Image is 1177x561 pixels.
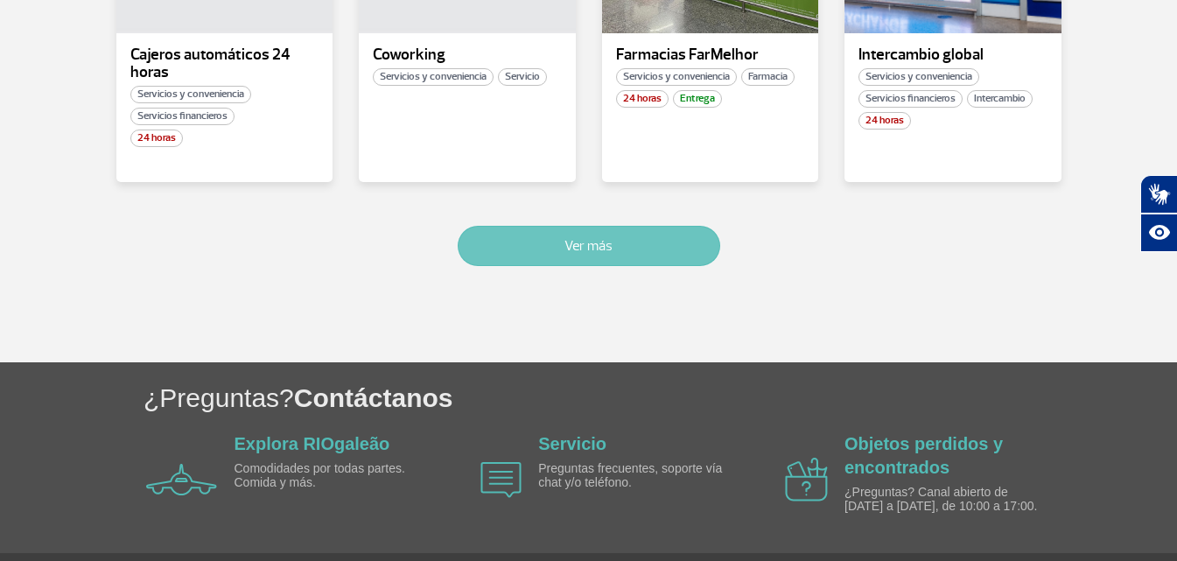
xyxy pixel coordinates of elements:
font: Servicios y conveniencia [380,70,487,83]
font: Servicios financieros [865,92,956,105]
div: Complemento de accesibilidad Hand Talk. [1140,175,1177,252]
img: icono de avión [785,458,828,501]
font: Servicios y conveniencia [623,70,730,83]
font: Servicios financieros [137,109,228,123]
button: Ver más [458,226,720,266]
img: icono de avión [146,464,217,495]
font: Servicios y conveniencia [865,70,972,83]
font: 24 horas [137,131,176,144]
font: Servicio [505,70,540,83]
font: Intercambio [974,92,1026,105]
font: Servicios y conveniencia [137,88,244,101]
font: Intercambio global [858,45,984,65]
font: Farmacia [748,70,788,83]
font: Preguntas frecuentes, soporte vía chat y/o teléfono. [538,461,722,488]
font: Farmacias FarMelhor [616,45,759,65]
font: Coworking [373,45,445,65]
a: Explora RIOgaleão [235,434,390,453]
font: ¿Preguntas? [144,383,294,412]
font: Contáctanos [294,383,453,412]
button: Recursos de asistencia abiertos. [1140,214,1177,252]
button: Traductor de lenguaje de señas abierto. [1140,175,1177,214]
font: 24 horas [623,92,662,105]
a: Servicio [538,434,606,453]
font: Cajeros automáticos 24 horas [130,45,291,82]
font: Entrega [680,92,715,105]
a: Objetos perdidos y encontrados [844,434,1003,477]
font: Ver más [564,237,613,255]
font: 24 horas [865,114,904,127]
font: Comodidades por todas partes. Comida y más. [235,461,405,488]
img: icono de avión [480,462,522,498]
font: ¿Preguntas? Canal abierto de [DATE] a [DATE], de 10:00 a 17:00. [844,485,1038,512]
